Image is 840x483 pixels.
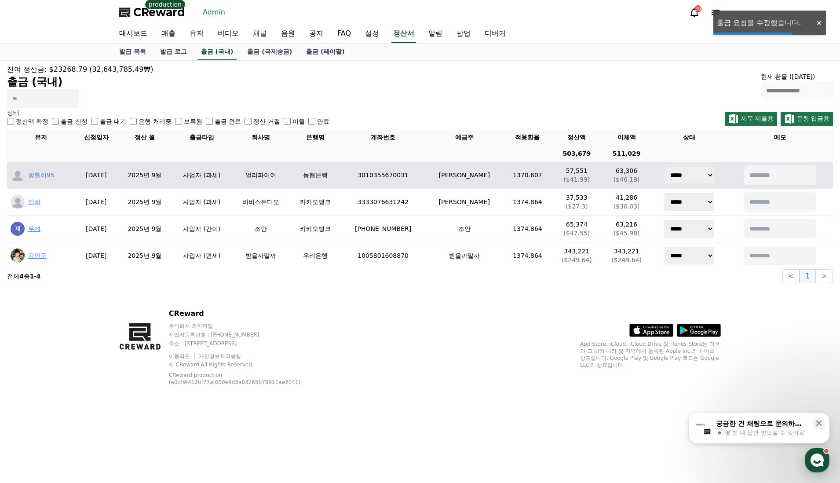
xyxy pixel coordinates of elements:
p: ($27.3) [555,202,598,211]
button: > [816,269,833,283]
span: $23268.79 (32,643,785.49₩) [49,65,153,73]
p: CReward production (a0df9f412bf77af050e9d3a03265b78911ae2041) [169,372,310,386]
a: 대화 [58,279,113,301]
a: FAQ [330,25,358,43]
td: [PHONE_NUMBER] [341,216,426,242]
a: 발급 목록 [112,44,153,60]
p: © CReward All Rights Reserved. [169,361,323,368]
a: 밤톨이95 [28,172,55,179]
p: ($47.55) [555,229,598,238]
td: 카카오뱅크 [290,189,341,216]
td: [DATE] [75,242,117,269]
th: 출금타입 [172,129,231,146]
th: 은행명 [290,129,341,146]
a: 설정 [358,25,386,43]
p: 전체 중 - [7,272,40,281]
a: 개인정보처리방침 [199,353,241,359]
td: 2025년 9월 [117,189,172,216]
td: 1374.864 [503,242,552,269]
td: 1374.864 [503,216,552,242]
p: ($45.98) [605,229,648,238]
span: 잔여 정산금: [7,65,47,73]
p: 503,679 [555,149,598,158]
label: 이월 [292,117,305,126]
td: [PERSON_NAME] [425,162,503,189]
a: 30 [689,7,700,18]
p: 주식회사 와이피랩 [169,322,323,329]
a: 디버거 [478,25,513,43]
a: 출금 (국제송금) [240,44,299,60]
p: 343,221 [605,247,648,256]
img: ACg8ocJa_ZqbYtPHYlxzOhnrvj4b_-e_v1rT9CGui_0R5ij6nQGUmR4=s96-c [11,222,25,236]
h2: 출금 (국내) [7,75,153,89]
a: 매출 [154,25,183,43]
span: 은행 입금용 [797,115,829,122]
td: 1370.607 [503,162,552,189]
p: 511,029 [605,149,648,158]
label: 정산 거절 [253,117,280,126]
img: profile_blank.webp [11,195,25,209]
th: 회사명 [231,129,290,146]
p: ($249.64) [555,256,598,264]
td: 2025년 9월 [117,242,172,269]
td: [PERSON_NAME] [425,189,503,216]
strong: 4 [19,273,24,280]
td: [DATE] [75,216,117,242]
p: 41,286 [605,193,648,202]
p: 63,306 [605,166,648,175]
img: img_640x640.jpg [11,249,25,263]
td: 사업자 (과세) [172,162,231,189]
a: 정산서 [391,25,416,43]
a: 채널 [246,25,274,43]
th: 신청일자 [75,129,117,146]
td: [DATE] [75,189,117,216]
span: 대화 [80,293,91,300]
a: 유저 [183,25,211,43]
p: 37,533 [555,193,598,202]
label: 정산액 확정 [16,117,48,126]
td: 조안 [425,216,503,242]
p: 현재 환율 ([DATE]) [761,72,833,81]
a: 출금 (페이팔) [299,44,352,60]
a: 팝업 [449,25,478,43]
td: 우리은행 [290,242,341,269]
th: 유저 [7,129,75,146]
p: 63,216 [605,220,648,229]
td: [DATE] [75,162,117,189]
th: 이체액 [602,129,651,146]
th: 상태 [651,129,727,146]
span: 설정 [136,292,146,299]
a: 발급 로그 [153,44,194,60]
th: 계좌번호 [341,129,426,146]
a: 탈삐 [28,198,40,205]
a: 이용약관 [169,353,197,359]
label: 만료 [317,117,329,126]
th: 적용환율 [503,129,552,146]
td: 카카오뱅크 [290,216,341,242]
a: Admin [199,5,229,19]
td: 3010355670031 [341,162,426,189]
a: 대시보드 [112,25,154,43]
img: profile_blank.webp [11,168,25,182]
p: ($46.19) [605,175,648,184]
p: 사업자등록번호 : [PHONE_NUMBER] [169,331,323,338]
td: 1005801608870 [341,242,426,269]
p: 57,551 [555,166,598,175]
p: ($30.03) [605,202,648,211]
button: 1 [800,269,815,283]
td: 받을까말까 [425,242,503,269]
a: 강민구 [28,252,47,259]
p: App Store, iCloud, iCloud Drive 및 iTunes Store는 미국과 그 밖의 나라 및 지역에서 등록된 Apple Inc.의 서비스 상표입니다. Goo... [580,340,721,369]
td: 사업자 (면세) [172,242,231,269]
a: 출금 (국내) [197,44,237,60]
label: 출금 신청 [61,117,87,126]
p: CReward [169,308,323,319]
p: 주소 : [STREET_ADDRESS] [169,340,323,347]
label: 보류됨 [184,117,202,126]
div: 30 [694,5,701,12]
td: 2025년 9월 [117,216,172,242]
td: 비비스튜디오 [231,189,290,216]
th: 정산 월 [117,129,172,146]
th: 정산액 [552,129,602,146]
a: 공지 [302,25,330,43]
